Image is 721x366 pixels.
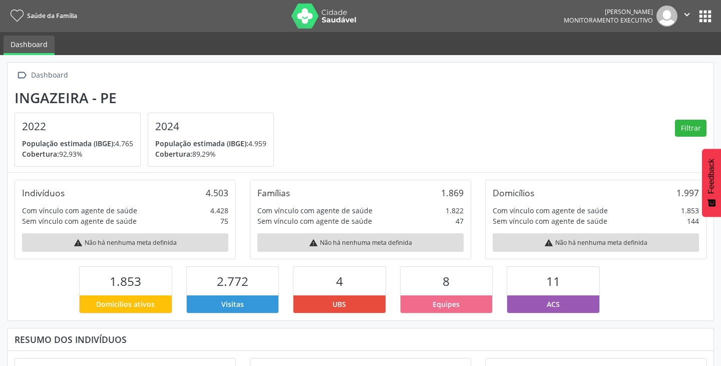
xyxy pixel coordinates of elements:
h4: 2022 [22,120,133,133]
button: Feedback - Mostrar pesquisa [702,149,721,217]
i: warning [74,238,83,247]
div: 4.503 [206,187,228,198]
p: 4.765 [22,138,133,149]
span: Domicílios ativos [96,299,155,309]
span: 8 [443,273,450,289]
span: Cobertura: [155,149,192,159]
div: Domicílios [493,187,534,198]
span: 4 [336,273,343,289]
div: Ingazeira - PE [15,90,281,106]
div: 75 [220,216,228,226]
i: warning [544,238,553,247]
span: 2.772 [217,273,248,289]
p: 89,29% [155,149,266,159]
span: Monitoramento Executivo [564,16,653,25]
div: Com vínculo com agente de saúde [493,205,608,216]
span: Saúde da Família [27,12,77,20]
div: Com vínculo com agente de saúde [22,205,137,216]
i:  [15,68,29,83]
div: Não há nenhuma meta definida [493,233,699,252]
div: 1.997 [676,187,699,198]
img: img [656,6,677,27]
div: Famílias [257,187,290,198]
span: Visitas [221,299,244,309]
span: População estimada (IBGE): [22,139,115,148]
h4: 2024 [155,120,266,133]
i: warning [309,238,318,247]
div: 47 [456,216,464,226]
div: Resumo dos indivíduos [15,334,706,345]
span: UBS [332,299,346,309]
div: 144 [687,216,699,226]
p: 92,93% [22,149,133,159]
span: Cobertura: [22,149,59,159]
div: Indivíduos [22,187,65,198]
span: 11 [546,273,560,289]
div: 4.428 [210,205,228,216]
button: Filtrar [675,120,706,137]
div: 1.853 [681,205,699,216]
div: Não há nenhuma meta definida [257,233,464,252]
span: ACS [547,299,560,309]
a: Saúde da Família [7,8,77,24]
div: 1.869 [441,187,464,198]
span: População estimada (IBGE): [155,139,248,148]
div: Sem vínculo com agente de saúde [493,216,607,226]
p: 4.959 [155,138,266,149]
span: Equipes [433,299,460,309]
div: Sem vínculo com agente de saúde [257,216,372,226]
span: 1.853 [110,273,141,289]
span: Feedback [707,159,716,194]
div: [PERSON_NAME] [564,8,653,16]
button:  [677,6,696,27]
i:  [681,9,692,20]
a: Dashboard [4,36,55,55]
div: Sem vínculo com agente de saúde [22,216,137,226]
div: Dashboard [29,68,70,83]
div: Com vínculo com agente de saúde [257,205,373,216]
button: apps [696,8,714,25]
div: 1.822 [446,205,464,216]
a:  Dashboard [15,68,70,83]
div: Não há nenhuma meta definida [22,233,228,252]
